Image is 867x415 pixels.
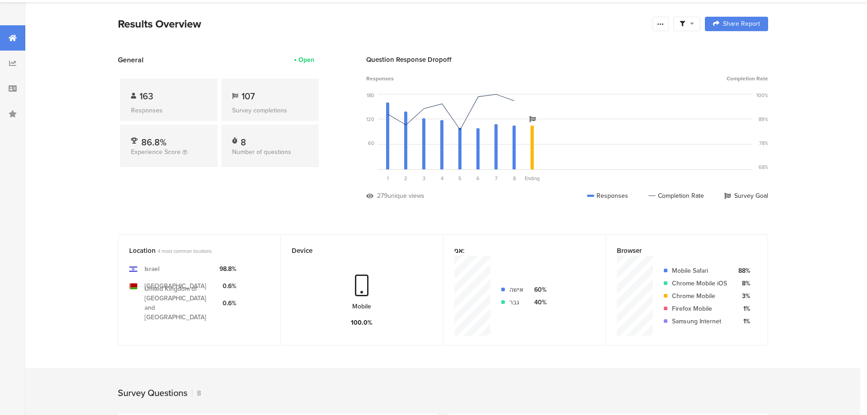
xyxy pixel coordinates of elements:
[734,304,750,313] div: 1%
[387,175,389,182] span: 1
[241,135,246,145] div: 8
[141,135,167,149] span: 86.8%
[351,318,373,327] div: 100.0%
[509,285,523,294] div: אישה
[476,175,480,182] span: 6
[734,291,750,301] div: 3%
[292,246,417,256] div: Device
[495,175,498,182] span: 7
[441,175,443,182] span: 4
[513,175,516,182] span: 8
[377,191,387,201] div: 279
[723,21,760,27] span: Share Report
[756,92,768,99] div: 100%
[298,55,314,65] div: Open
[672,291,727,301] div: Chrome Mobile
[144,264,159,274] div: Israel
[523,175,541,182] div: Ending
[352,302,371,311] div: Mobile
[232,106,308,115] div: Survey completions
[531,285,546,294] div: 60%
[219,281,236,291] div: 0.6%
[724,191,768,201] div: Survey Goal
[404,175,407,182] span: 2
[118,386,187,400] div: Survey Questions
[423,175,425,182] span: 3
[367,92,374,99] div: 180
[131,106,207,115] div: Responses
[118,16,648,32] div: Results Overview
[368,140,374,147] div: 60
[509,298,523,307] div: גבר
[617,246,742,256] div: Browser
[734,279,750,288] div: 8%
[759,140,768,147] div: 78%
[672,266,727,275] div: Mobile Safari
[219,264,236,274] div: 98.8%
[759,163,768,171] div: 68%
[366,75,394,83] span: Responses
[672,304,727,313] div: Firefox Mobile
[454,246,580,256] div: אני:
[727,75,768,83] span: Completion Rate
[672,279,727,288] div: Chrome Mobile iOS
[587,191,628,201] div: Responses
[158,247,212,255] span: 4 most common locations
[734,266,750,275] div: 88%
[458,175,461,182] span: 5
[531,298,546,307] div: 40%
[648,191,704,201] div: Completion Rate
[232,147,291,157] span: Number of questions
[118,55,144,65] span: General
[144,284,212,322] div: United Kingdom of [GEOGRAPHIC_DATA] and [GEOGRAPHIC_DATA]
[129,246,255,256] div: Location
[140,89,153,103] span: 163
[759,116,768,123] div: 89%
[672,317,727,326] div: Samsung Internet
[366,55,768,65] div: Question Response Dropoff
[219,298,236,308] div: 0.6%
[529,116,536,122] i: Survey Goal
[131,147,181,157] span: Experience Score
[734,317,750,326] div: 1%
[242,89,255,103] span: 107
[366,116,374,123] div: 120
[387,191,424,201] div: unique views
[144,281,206,291] div: [GEOGRAPHIC_DATA]
[192,388,201,398] div: 8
